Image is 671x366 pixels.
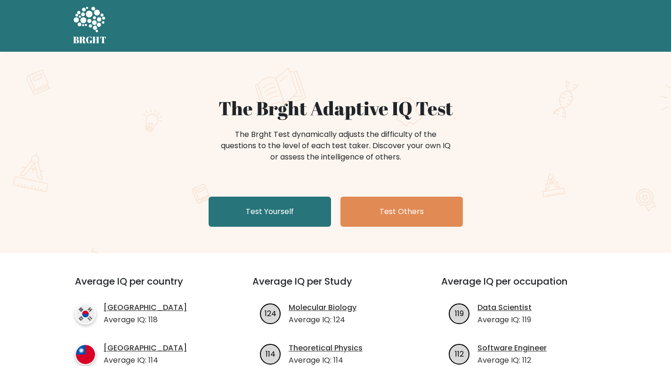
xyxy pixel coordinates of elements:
text: 114 [266,348,275,359]
p: Average IQ: 114 [289,355,363,366]
a: Theoretical Physics [289,342,363,354]
text: 119 [455,308,464,318]
a: Data Scientist [477,302,532,313]
a: [GEOGRAPHIC_DATA] [104,342,187,354]
a: BRGHT [73,4,107,48]
a: Test Yourself [209,197,331,227]
a: [GEOGRAPHIC_DATA] [104,302,187,313]
h5: BRGHT [73,34,107,46]
text: 112 [455,348,464,359]
p: Average IQ: 124 [289,314,356,326]
p: Average IQ: 118 [104,314,187,326]
a: Software Engineer [477,342,547,354]
p: Average IQ: 119 [477,314,532,326]
img: country [75,303,96,325]
h3: Average IQ per country [75,276,218,298]
h3: Average IQ per Study [252,276,419,298]
a: Molecular Biology [289,302,356,313]
text: 124 [265,308,276,318]
p: Average IQ: 114 [104,355,187,366]
h3: Average IQ per occupation [441,276,607,298]
img: country [75,344,96,365]
p: Average IQ: 112 [477,355,547,366]
div: The Brght Test dynamically adjusts the difficulty of the questions to the level of each test take... [218,129,453,163]
a: Test Others [340,197,463,227]
h1: The Brght Adaptive IQ Test [106,97,566,119]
